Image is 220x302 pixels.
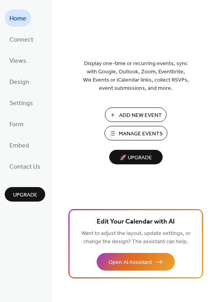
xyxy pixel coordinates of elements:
a: Embed [5,136,34,154]
span: Views [9,55,26,67]
span: Add New Event [119,111,162,120]
span: Contact Us [9,161,40,173]
a: Settings [5,94,38,111]
a: Form [5,115,28,133]
a: Contact Us [5,158,45,175]
span: Settings [9,97,33,110]
span: Connect [9,34,33,46]
span: Design [9,76,29,89]
span: 🚀 Upgrade [114,153,158,163]
span: Upgrade [13,191,37,199]
span: Open AI Assistant [108,258,152,267]
span: Display one-time or recurring events, sync with Google, Outlook, Zoom, Eventbrite, Wix Events or ... [83,60,189,93]
span: Edit Your Calendar with AI [97,216,175,227]
a: Connect [5,31,38,48]
button: 🚀 Upgrade [109,150,163,164]
span: Embed [9,140,29,152]
button: Add New Event [105,107,167,122]
span: Form [9,118,24,131]
span: Want to adjust the layout, update settings, or change the design? The assistant can help. [81,228,191,247]
a: Home [5,9,31,27]
a: Views [5,52,31,69]
span: Manage Events [119,130,163,138]
span: Home [9,13,26,25]
button: Manage Events [104,126,167,140]
button: Open AI Assistant [97,253,175,271]
button: Upgrade [5,187,45,202]
a: Design [5,73,34,90]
